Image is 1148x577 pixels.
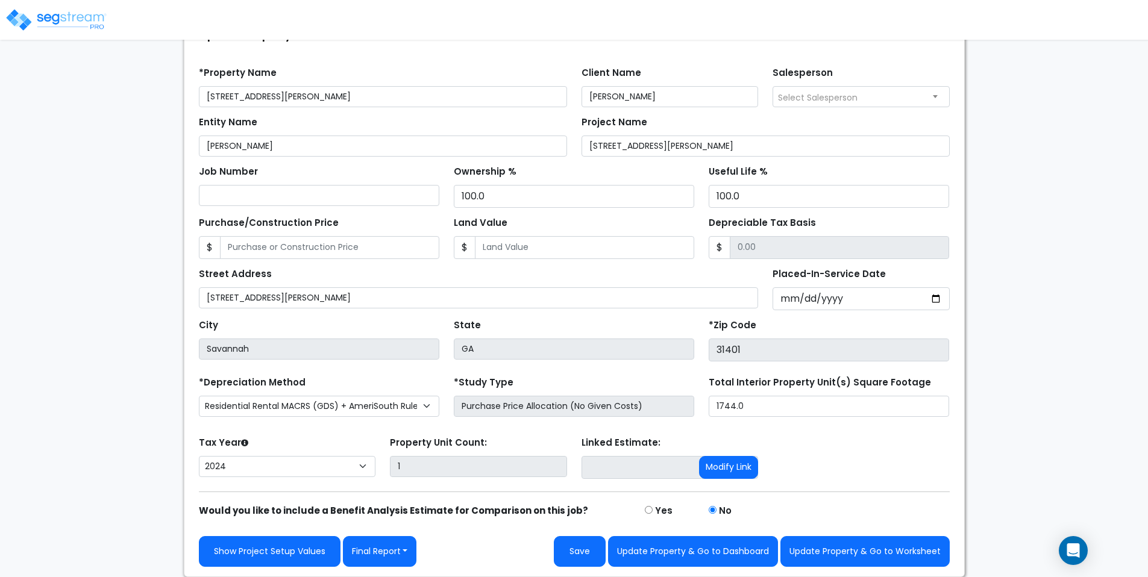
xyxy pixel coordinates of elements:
[199,66,277,80] label: *Property Name
[454,216,507,230] label: Land Value
[475,236,694,259] input: Land Value
[199,165,258,179] label: Job Number
[719,504,732,518] label: No
[199,504,588,517] strong: Would you like to include a Benefit Analysis Estimate for Comparison on this job?
[582,436,660,450] label: Linked Estimate:
[199,319,218,332] label: City
[454,185,694,208] input: Ownership
[699,456,758,479] button: Modify Link
[454,165,516,179] label: Ownership %
[709,396,949,417] input: total square foot
[780,536,950,567] button: Update Property & Go to Worksheet
[454,319,481,332] label: State
[709,216,816,230] label: Depreciable Tax Basis
[390,436,487,450] label: Property Unit Count:
[709,376,931,390] label: Total Interior Property Unit(s) Square Footage
[199,216,339,230] label: Purchase/Construction Price
[199,116,257,129] label: Entity Name
[199,86,567,107] input: Property Name
[778,92,858,104] span: Select Salesperson
[608,536,778,567] button: Update Property & Go to Dashboard
[773,267,886,281] label: Placed-In-Service Date
[709,338,949,361] input: Zip Code
[582,136,950,157] input: Project Name
[454,376,513,390] label: *Study Type
[582,116,647,129] label: Project Name
[582,66,641,80] label: Client Name
[709,319,756,332] label: *Zip Code
[773,66,833,80] label: Salesperson
[709,236,730,259] span: $
[199,136,567,157] input: Entity Name
[199,267,272,281] label: Street Address
[343,536,417,567] button: Final Report
[390,456,567,477] input: Building Count
[1059,536,1088,565] div: Open Intercom Messenger
[5,8,107,32] img: logo_pro_r.png
[554,536,606,567] button: Save
[199,436,248,450] label: Tax Year
[454,236,475,259] span: $
[199,536,340,567] a: Show Project Setup Values
[582,86,759,107] input: Client Name
[199,287,759,308] input: Street Address
[709,185,949,208] input: Depreciation
[220,236,439,259] input: Purchase or Construction Price
[655,504,673,518] label: Yes
[199,236,221,259] span: $
[730,236,949,259] input: 0.00
[709,165,768,179] label: Useful Life %
[199,376,306,390] label: *Depreciation Method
